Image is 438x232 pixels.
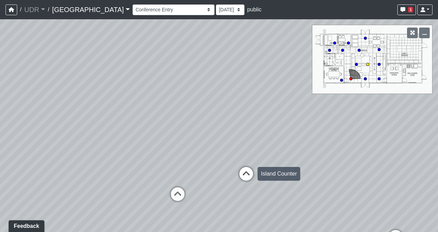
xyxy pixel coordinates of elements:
div: Island Counter [258,167,300,181]
span: 1 [408,7,413,12]
span: / [17,3,24,17]
a: [GEOGRAPHIC_DATA] [52,3,129,17]
span: public [247,7,262,12]
span: / [45,3,52,17]
iframe: Ybug feedback widget [5,218,46,232]
button: 1 [397,4,416,15]
a: UDR [24,3,45,17]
